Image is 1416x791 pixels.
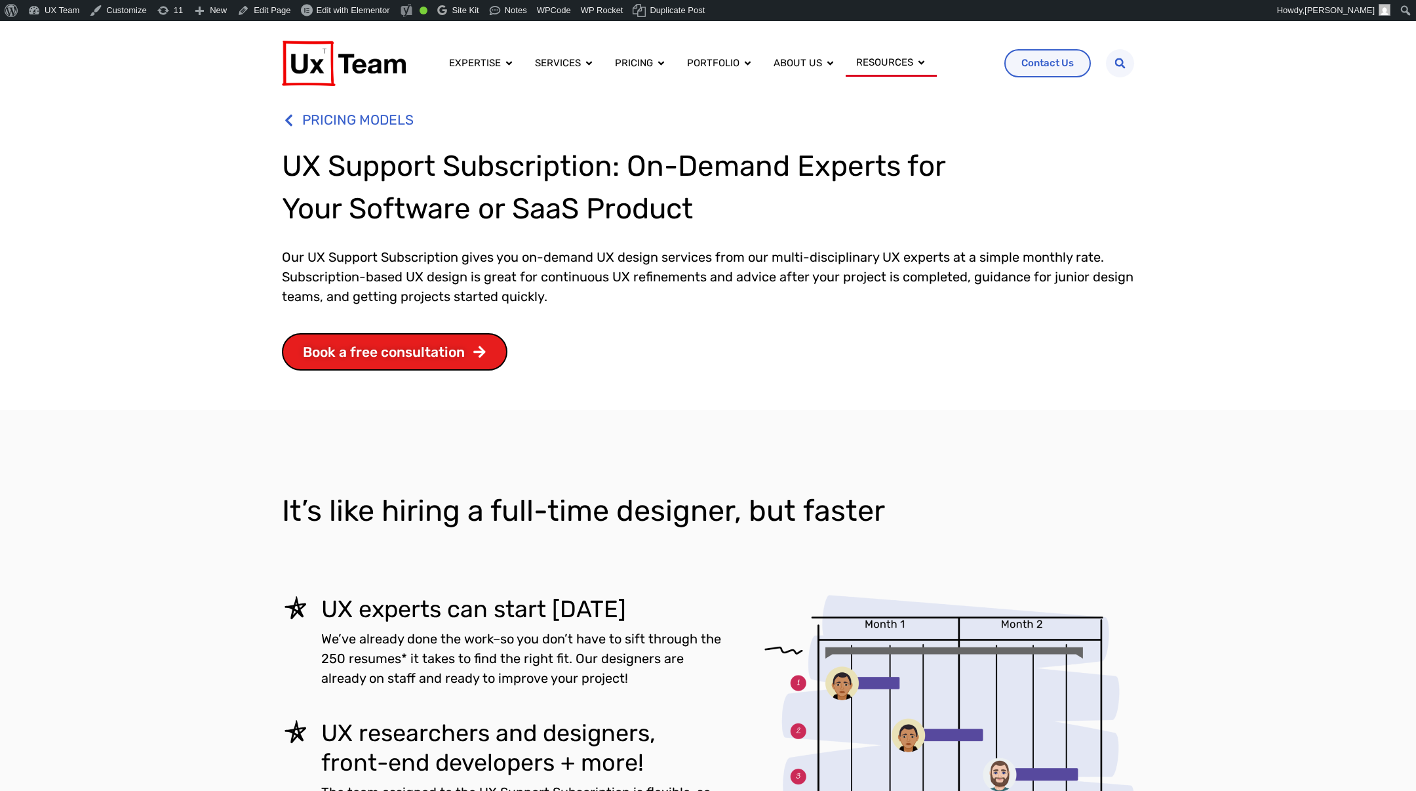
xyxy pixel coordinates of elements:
p: We’ve already done the work–so you don’t have to sift through the 250 resumes* it takes to find t... [321,629,725,688]
a: About us [774,56,822,71]
img: UX Team Logo [282,41,406,86]
a: Portfolio [687,56,739,71]
div: Menu Toggle [439,50,994,77]
div: Good [420,7,427,14]
a: Services [535,56,581,71]
iframe: Chat Widget [1350,728,1416,791]
h1: UX Support Subscription: On-Demand Experts for Your Software or SaaS Product [282,145,970,230]
span: Site Kit [452,5,479,15]
span: [PERSON_NAME] [1305,5,1375,15]
a: Resources [856,55,913,70]
a: Contact Us [1004,49,1091,77]
nav: Menu [439,50,994,77]
span: Contact Us [1021,58,1074,68]
span: UX researchers and designers, front-end developers + more! [321,719,656,777]
span: UX experts can start [DATE] [321,595,626,623]
a: PRICING MODELS [282,106,1134,134]
div: Search [1106,49,1134,77]
a: Expertise [449,56,501,71]
p: Our UX Support Subscription gives you on-demand UX design services from our multi-disciplinary UX... [282,247,1134,306]
span: Edit with Elementor [317,5,390,15]
span: It’s like hiring a full-time designer, but [282,493,796,528]
span: PRICING MODELS [299,106,414,134]
span: Book a free consultation [303,345,465,359]
a: Pricing [615,56,653,71]
a: Book a free consultation [282,333,507,371]
span: faster [803,494,885,528]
